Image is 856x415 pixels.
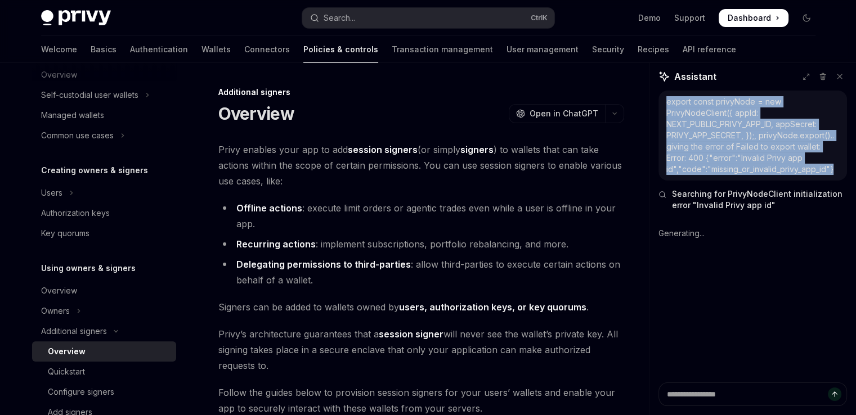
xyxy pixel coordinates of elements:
div: Self-custodial user wallets [41,88,138,102]
button: Open search [302,8,554,28]
a: Basics [91,36,116,63]
strong: Offline actions [236,202,302,214]
button: Toggle Owners section [32,301,176,321]
button: Toggle Self-custodial user wallets section [32,85,176,105]
li: : execute limit orders or agentic trades even while a user is offline in your app. [218,200,624,232]
h5: Creating owners & signers [41,164,148,177]
a: Connectors [244,36,290,63]
button: Toggle Users section [32,183,176,203]
button: Searching for PrivyNodeClient initialization error "Invalid Privy app id" [658,188,847,211]
a: Transaction management [392,36,493,63]
strong: signers [460,144,494,155]
button: Toggle dark mode [797,9,815,27]
div: Quickstart [48,365,85,378]
span: Ctrl K [531,13,548,22]
button: Toggle Common use cases section [32,125,176,146]
div: Additional signers [41,324,107,338]
a: API reference [683,36,736,63]
div: Overview [48,345,86,358]
h1: Overview [218,103,294,124]
a: Wallets [201,36,231,63]
button: Open in ChatGPT [509,104,605,123]
a: Overview [32,281,176,301]
h5: Using owners & signers [41,261,136,275]
a: Support [674,12,705,24]
span: Signers can be added to wallets owned by . [218,299,624,315]
a: Authentication [130,36,188,63]
span: Dashboard [728,12,771,24]
a: Security [592,36,624,63]
div: Key quorums [41,227,89,240]
a: Quickstart [32,362,176,382]
div: Managed wallets [41,109,104,122]
div: export const privyNode = new PrivyNodeClient({ appId: NEXT_PUBLIC_PRIVY_APP_ID, appSecret: PRIVY_... [666,96,839,175]
div: Search... [324,11,355,25]
a: Recipes [638,36,669,63]
span: Privy enables your app to add (or simply ) to wallets that can take actions within the scope of c... [218,142,624,189]
strong: Recurring actions [236,238,316,250]
a: User management [507,36,579,63]
strong: Delegating permissions to third-parties [236,259,411,270]
a: Overview [32,341,176,362]
strong: session signer [379,328,443,340]
div: Owners [41,304,70,318]
a: Welcome [41,36,77,63]
a: Demo [638,12,661,24]
a: Dashboard [719,9,788,27]
div: Users [41,186,62,200]
a: users, authorization keys, or key quorums [399,301,586,313]
a: Authorization keys [32,203,176,223]
li: : allow third-parties to execute certain actions on behalf of a wallet. [218,256,624,288]
a: Configure signers [32,382,176,402]
span: Privy’s architecture guarantees that a will never see the wallet’s private key. All signing takes... [218,326,624,373]
div: Overview [41,284,77,297]
button: Toggle Additional signers section [32,321,176,341]
a: Policies & controls [303,36,378,63]
div: Configure signers [48,385,114,399]
li: : implement subscriptions, portfolio rebalancing, and more. [218,236,624,252]
div: Common use cases [41,129,114,142]
a: Managed wallets [32,105,176,125]
span: Assistant [674,70,716,83]
a: Key quorums [32,223,176,243]
div: Additional signers [218,87,624,98]
textarea: Ask a question... [658,382,847,406]
span: Searching for PrivyNodeClient initialization error "Invalid Privy app id" [672,188,847,211]
div: Authorization keys [41,206,110,220]
strong: session signers [348,144,418,155]
button: Send message [828,387,841,401]
span: Open in ChatGPT [530,108,598,119]
div: Generating... [658,219,847,248]
img: dark logo [41,10,111,26]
